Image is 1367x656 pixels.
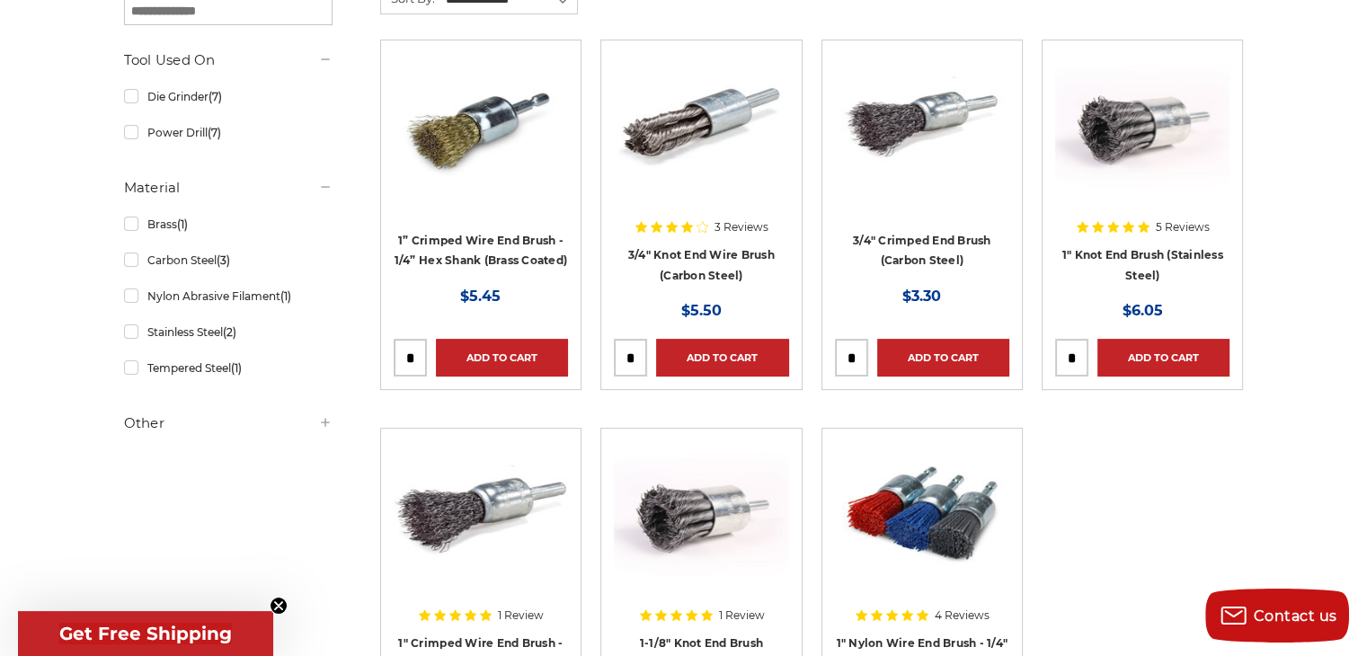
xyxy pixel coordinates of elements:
[124,177,333,199] h5: Material
[1123,302,1163,319] span: $6.05
[124,280,333,312] a: Nylon Abrasive Filament
[124,412,333,434] h5: Other
[835,53,1009,283] a: 3/4" Crimped End Brush (Carbon Steel)
[1254,607,1337,625] span: Contact us
[877,339,1009,377] a: Add to Cart
[614,53,788,283] a: Twist Knot End Brush
[436,339,568,377] a: Add to Cart
[1055,53,1229,283] a: Knotted End Brush
[902,288,941,305] span: $3.30
[124,81,333,112] a: Die Grinder
[460,288,501,305] span: $5.45
[176,217,187,231] span: (1)
[270,597,288,615] button: Close teaser
[124,352,333,384] a: Tempered Steel
[614,441,788,585] img: Knotted End Brush
[208,90,221,103] span: (7)
[222,325,235,339] span: (2)
[216,253,229,267] span: (3)
[835,53,1009,197] img: 3/4" Crimped End Brush (Carbon Steel)
[59,623,232,644] span: Get Free Shipping
[124,244,333,276] a: Carbon Steel
[280,289,290,303] span: (1)
[614,53,788,197] img: Twist Knot End Brush
[681,302,722,319] span: $5.50
[656,339,788,377] a: Add to Cart
[1055,53,1229,197] img: Knotted End Brush
[394,441,568,585] img: 1" Crimped Wire End Brush - 1/4" Shank
[18,611,273,656] div: Get Free ShippingClose teaser
[124,316,333,348] a: Stainless Steel
[394,53,568,197] img: brass coated 1 inch end brush
[230,361,241,375] span: (1)
[124,208,333,240] a: Brass
[835,441,1009,585] img: 1 inch nylon wire end brush
[207,126,220,139] span: (7)
[124,49,333,71] h5: Tool Used On
[124,117,333,148] a: Power Drill
[1097,339,1229,377] a: Add to Cart
[1205,589,1349,643] button: Contact us
[394,53,568,283] a: brass coated 1 inch end brush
